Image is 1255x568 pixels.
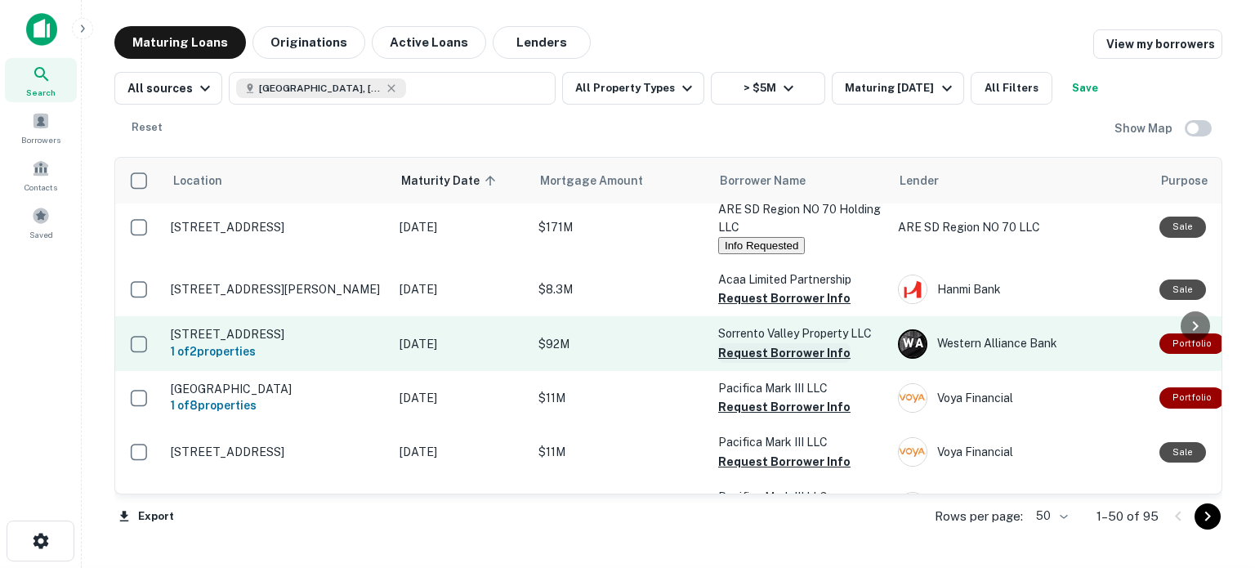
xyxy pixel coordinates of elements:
[898,383,1143,413] div: Voya Financial
[5,105,77,150] a: Borrowers
[845,78,956,98] div: Maturing [DATE]
[171,382,383,396] p: [GEOGRAPHIC_DATA]
[540,171,664,190] span: Mortgage Amount
[538,389,702,407] p: $11M
[114,504,178,529] button: Export
[718,237,805,254] button: Info Requested
[711,72,825,105] button: > $5M
[229,72,556,105] button: [GEOGRAPHIC_DATA], [GEOGRAPHIC_DATA], [GEOGRAPHIC_DATA]
[259,81,382,96] span: [GEOGRAPHIC_DATA], [GEOGRAPHIC_DATA], [GEOGRAPHIC_DATA]
[400,389,522,407] p: [DATE]
[121,111,173,144] button: Reset
[935,507,1023,526] p: Rows per page:
[710,158,890,203] th: Borrower Name
[1159,442,1206,463] div: Sale
[26,13,57,46] img: capitalize-icon.png
[401,171,501,190] span: Maturity Date
[718,343,851,363] button: Request Borrower Info
[899,493,927,521] img: picture
[900,171,939,190] span: Lender
[114,26,246,59] button: Maturing Loans
[171,396,383,414] h6: 1 of 8 properties
[1173,437,1255,516] iframe: Chat Widget
[538,335,702,353] p: $92M
[530,158,710,203] th: Mortgage Amount
[720,171,806,190] span: Borrower Name
[29,228,53,241] span: Saved
[898,275,1143,304] div: Hanmi Bank
[890,158,1151,203] th: Lender
[400,218,522,236] p: [DATE]
[899,275,927,303] img: picture
[1029,504,1070,528] div: 50
[171,342,383,360] h6: 1 of 2 properties
[25,181,57,194] span: Contacts
[562,72,704,105] button: All Property Types
[400,335,522,353] p: [DATE]
[903,335,922,352] p: W A
[1159,280,1206,300] div: Sale
[171,282,383,297] p: [STREET_ADDRESS][PERSON_NAME]
[898,329,1143,359] div: Western Alliance Bank
[898,492,1143,521] div: Voya Financial
[21,133,60,146] span: Borrowers
[400,280,522,298] p: [DATE]
[1093,29,1222,59] a: View my borrowers
[1096,507,1159,526] p: 1–50 of 95
[5,200,77,244] a: Saved
[898,437,1143,467] div: Voya Financial
[400,443,522,461] p: [DATE]
[1195,503,1221,530] button: Go to next page
[171,445,383,459] p: [STREET_ADDRESS]
[5,58,77,102] a: Search
[718,288,851,308] button: Request Borrower Info
[899,438,927,466] img: picture
[899,384,927,412] img: picture
[1159,333,1225,354] div: This is a portfolio loan with 2 properties
[1159,387,1225,408] div: This is a portfolio loan with 8 properties
[127,78,215,98] div: All sources
[5,153,77,197] a: Contacts
[718,452,851,472] button: Request Borrower Info
[1059,72,1111,105] button: Save your search to get updates of matches that match your search criteria.
[171,220,383,235] p: [STREET_ADDRESS]
[1161,171,1208,190] span: Purpose
[832,72,963,105] button: Maturing [DATE]
[114,72,222,105] button: All sources
[718,271,882,288] p: Acaa Limited Partnership
[538,443,702,461] p: $11M
[718,488,882,506] p: Pacifica Mark III LLC
[391,158,530,203] th: Maturity Date
[163,158,391,203] th: Location
[252,26,365,59] button: Originations
[718,397,851,417] button: Request Borrower Info
[171,327,383,342] p: [STREET_ADDRESS]
[898,218,1143,236] p: ARE SD Region NO 70 LLC
[1114,119,1175,137] h6: Show Map
[26,86,56,99] span: Search
[493,26,591,59] button: Lenders
[538,218,702,236] p: $171M
[718,379,882,397] p: Pacifica Mark III LLC
[1159,217,1206,237] div: Sale
[718,433,882,451] p: Pacifica Mark III LLC
[538,280,702,298] p: $8.3M
[172,171,222,190] span: Location
[372,26,486,59] button: Active Loans
[718,324,882,342] p: Sorrento Valley Property LLC
[718,200,882,236] p: ARE SD Region NO 70 Holding LLC
[971,72,1052,105] button: All Filters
